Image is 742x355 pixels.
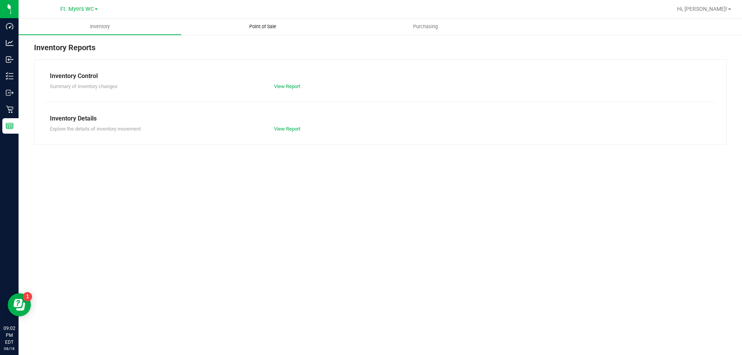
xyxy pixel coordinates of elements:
inline-svg: Inbound [6,56,14,63]
div: Inventory Reports [34,42,727,59]
inline-svg: Dashboard [6,22,14,30]
span: Explore the details of inventory movement [50,126,141,132]
div: Inventory Details [50,114,711,123]
inline-svg: Analytics [6,39,14,47]
iframe: Resource center [8,293,31,316]
p: 09:02 PM EDT [3,325,15,346]
div: Inventory Control [50,71,711,81]
inline-svg: Retail [6,105,14,113]
span: Hi, [PERSON_NAME]! [677,6,727,12]
iframe: Resource center unread badge [23,292,32,301]
inline-svg: Outbound [6,89,14,97]
p: 08/18 [3,346,15,352]
a: View Report [274,83,300,89]
span: Summary of inventory changes [50,83,117,89]
span: Ft. Myers WC [60,6,94,12]
a: Inventory [19,19,181,35]
a: View Report [274,126,300,132]
a: Purchasing [344,19,507,35]
a: Point of Sale [181,19,344,35]
span: Inventory [80,23,120,30]
span: Purchasing [403,23,448,30]
span: Point of Sale [239,23,287,30]
inline-svg: Inventory [6,72,14,80]
inline-svg: Reports [6,122,14,130]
